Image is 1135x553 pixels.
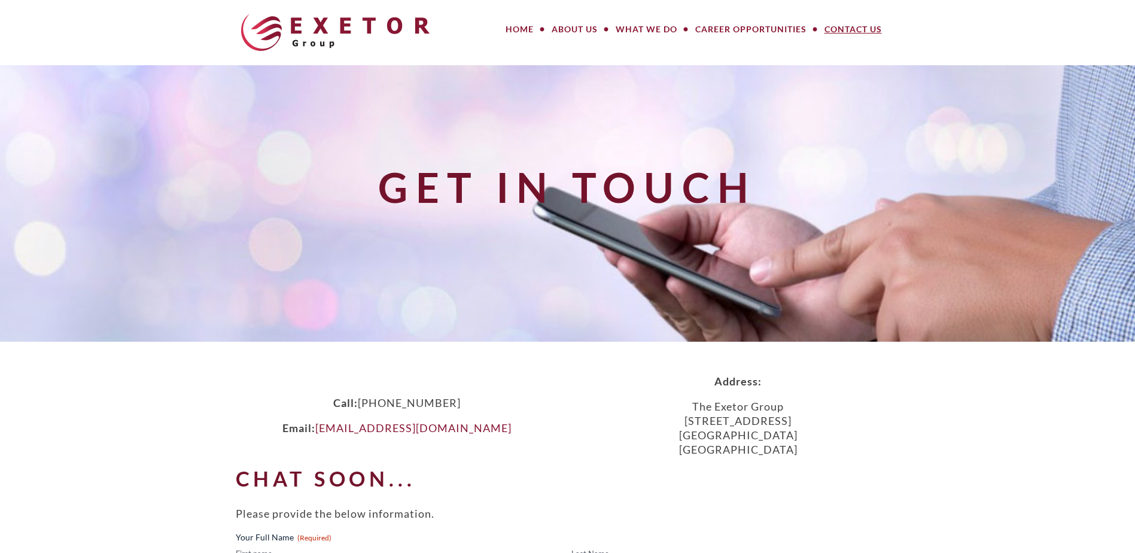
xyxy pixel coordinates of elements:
strong: Email: [282,421,315,434]
a: [EMAIL_ADDRESS][DOMAIN_NAME] [315,421,512,434]
p: Please provide the below information. [236,506,900,521]
span: [PHONE_NUMBER] [358,396,461,409]
a: Contact Us [816,17,891,41]
a: Career Opportunities [686,17,816,41]
h1: Get in Touch [229,165,907,209]
img: The Exetor Group [241,14,430,51]
strong: Address: [714,375,762,388]
a: About Us [543,17,607,41]
h2: Chat soon... [236,467,900,490]
legend: Your Full Name [236,531,331,543]
a: Home [497,17,543,41]
a: What We Do [607,17,686,41]
strong: Call: [333,396,358,409]
span: (Required) [297,533,331,542]
p: The Exetor Group [STREET_ADDRESS] [GEOGRAPHIC_DATA] [GEOGRAPHIC_DATA] [568,399,909,457]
